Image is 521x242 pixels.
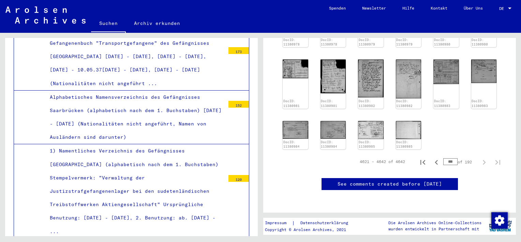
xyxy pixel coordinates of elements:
[388,226,481,232] p: wurden entwickelt in Partnerschaft mit
[321,99,337,108] a: DocID: 11380981
[321,140,337,149] a: DocID: 11380984
[488,217,513,234] img: yv_logo.png
[388,220,481,226] p: Die Arolsen Archives Online-Collections
[396,38,413,46] a: DocID: 11380979
[434,38,450,46] a: DocID: 11380980
[396,121,421,139] img: 002.jpg
[283,99,300,108] a: DocID: 11380981
[499,6,507,11] span: DE
[430,155,443,169] button: Previous page
[265,227,356,233] p: Copyright © Arolsen Archives, 2021
[433,59,459,84] img: 001.jpg
[283,140,300,149] a: DocID: 11380984
[416,155,430,169] button: First page
[321,38,337,46] a: DocID: 11380978
[45,91,225,144] div: Alphabetisches Namensverzeichnis des Gefängnisses Saarbrücken (alphabetisch nach dem 1. Buchstabe...
[5,6,86,24] img: Arolsen_neg.svg
[471,59,497,83] img: 002.jpg
[228,47,249,54] div: 173
[443,159,477,165] div: of 192
[321,59,346,93] img: 002.jpg
[338,180,442,188] a: See comments created before [DATE]
[360,159,405,165] div: 4621 – 4642 of 4642
[358,121,384,139] img: 001.jpg
[396,59,421,98] img: 002.jpg
[295,219,356,227] a: Datenschutzerklärung
[283,121,308,139] img: 001.jpg
[359,99,375,108] a: DocID: 11380982
[91,15,126,33] a: Suchen
[228,101,249,108] div: 152
[396,140,413,149] a: DocID: 11380985
[283,59,308,78] img: 001.jpg
[434,99,450,108] a: DocID: 11380983
[265,219,292,227] a: Impressum
[472,99,488,108] a: DocID: 11380983
[472,38,488,46] a: DocID: 11380980
[126,15,188,31] a: Archiv erkunden
[491,212,508,229] img: Zustimmung ändern
[359,38,375,46] a: DocID: 11380979
[228,175,249,182] div: 120
[477,155,491,169] button: Next page
[491,155,505,169] button: Last page
[45,144,225,238] div: 1) Namentliches Verzeichnis des Gefängnisses [GEOGRAPHIC_DATA] (alphabetisch nach dem 1. Buchstab...
[283,38,300,46] a: DocID: 11380978
[265,219,356,227] div: |
[45,37,225,90] div: Gefangenenbuch "Transportgefangene" des Gefängnisses [GEOGRAPHIC_DATA] [DATE] - [DATE], [DATE] - ...
[358,59,384,97] img: 001.jpg
[396,99,413,108] a: DocID: 11380982
[321,121,346,139] img: 002.jpg
[359,140,375,149] a: DocID: 11380985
